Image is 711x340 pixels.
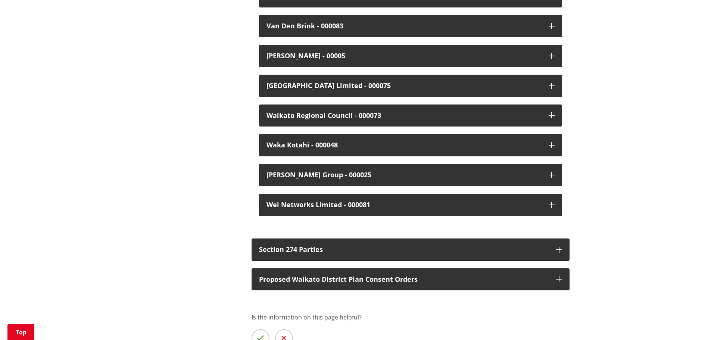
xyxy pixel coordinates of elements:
[266,112,541,119] div: Waikato Regional Council - 000073
[252,313,570,322] p: Is the information on this page helpful?
[7,324,34,340] a: Top
[259,164,562,186] button: [PERSON_NAME] Group - 000025
[266,22,541,30] div: Van Den Brink - 000083
[252,238,570,261] button: Section 274 Parties
[259,75,562,97] button: [GEOGRAPHIC_DATA] Limited - 000075
[266,141,541,149] div: Waka Kotahi - 000048
[266,82,541,90] div: [GEOGRAPHIC_DATA] Limited - 000075
[677,309,704,336] iframe: Messenger Launcher
[259,194,562,216] button: Wel Networks Limited - 000081
[259,105,562,127] button: Waikato Regional Council - 000073
[266,171,541,179] div: [PERSON_NAME] Group - 000025
[266,52,541,60] div: [PERSON_NAME] - 00005
[252,268,570,291] button: Proposed Waikato District Plan Consent Orders
[259,15,562,37] button: Van Den Brink - 000083
[266,201,541,209] div: Wel Networks Limited - 000081
[259,45,562,67] button: [PERSON_NAME] - 00005
[259,246,549,253] p: Section 274 Parties
[259,134,562,156] button: Waka Kotahi - 000048
[259,276,549,283] p: Proposed Waikato District Plan Consent Orders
